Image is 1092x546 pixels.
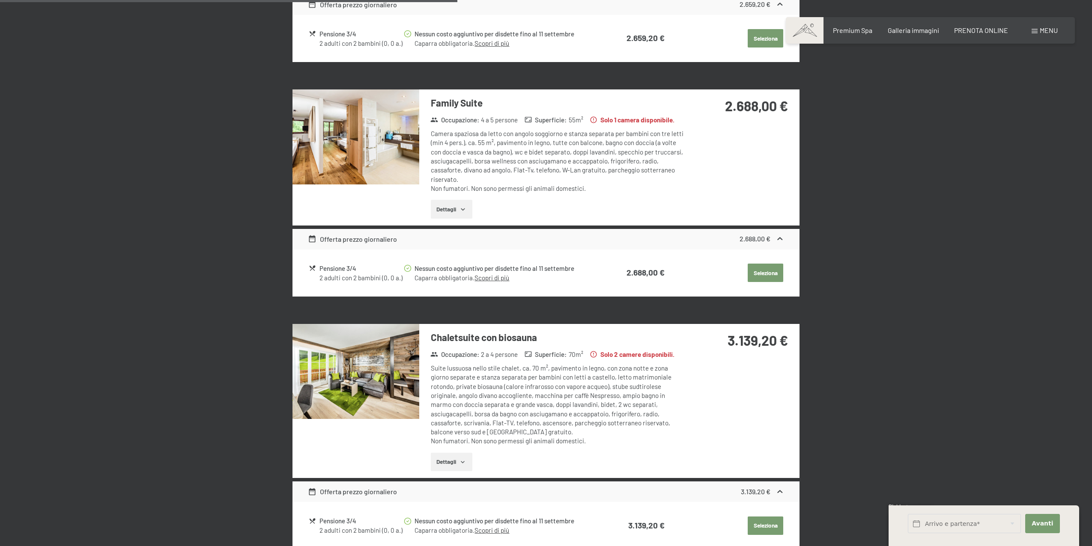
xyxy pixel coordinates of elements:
div: 2 adulti con 2 bambini (0, 0 a.) [319,39,403,48]
strong: 3.139,20 € [628,520,665,530]
span: Avanti [1032,519,1053,528]
div: Pensione 3/4 [319,29,403,39]
span: 2 a 4 persone [481,350,518,359]
div: Pensione 3/4 [319,264,403,273]
div: Suite lussuosa nello stile chalet, ca. 70 m², pavimento in legno, con zona notte e zona giorno se... [431,364,686,446]
strong: Occupazione : [430,350,479,359]
img: mss_renderimg.php [292,89,419,184]
span: 55 m² [569,116,583,125]
strong: Occupazione : [430,116,479,125]
a: Premium Spa [833,26,872,34]
h3: Chaletsuite con biosauna [431,331,686,344]
div: Camera spaziosa da letto con angolo soggiorno e stanza separata per bambini con tre letti (min 4 ... [431,129,686,193]
div: Caparra obbligatoria. [415,273,593,282]
strong: Superficie : [525,116,567,125]
span: 70 m² [569,350,583,359]
strong: Superficie : [525,350,567,359]
div: Nessun costo aggiuntivo per disdette fino al 11 settembre [415,516,593,526]
strong: 2.688,00 € [627,267,665,277]
span: Menu [1040,26,1058,34]
button: Avanti [1025,514,1060,533]
button: Seleziona [748,29,783,48]
button: Seleziona [748,516,783,535]
h3: Family Suite [431,96,686,110]
div: Nessun costo aggiuntivo per disdette fino al 11 settembre [415,29,593,39]
button: Seleziona [748,264,783,282]
img: mss_renderimg.php [292,324,419,419]
span: Richiesta express [889,503,931,510]
button: Dettagli [431,200,472,219]
div: 2 adulti con 2 bambini (0, 0 a.) [319,526,403,535]
strong: 2.688,00 € [725,98,788,114]
a: Scopri di più [474,274,509,282]
a: PRENOTA ONLINE [954,26,1008,34]
strong: Solo 2 camere disponibili. [590,350,674,359]
strong: 2.659,20 € [627,33,665,43]
strong: Solo 1 camera disponibile. [590,116,674,125]
strong: 2.688,00 € [740,234,770,243]
button: Dettagli [431,453,472,472]
div: Caparra obbligatoria. [415,526,593,535]
span: 4 a 5 persone [481,116,518,125]
a: Scopri di più [474,39,509,47]
a: Galleria immagini [888,26,939,34]
div: Offerta prezzo giornaliero2.688,00 € [292,229,800,249]
strong: 3.139,20 € [741,487,770,496]
a: Scopri di più [474,526,509,534]
div: Offerta prezzo giornaliero3.139,20 € [292,481,800,502]
div: Nessun costo aggiuntivo per disdette fino al 11 settembre [415,264,593,273]
div: Offerta prezzo giornaliero [308,487,397,497]
div: 2 adulti con 2 bambini (0, 0 a.) [319,273,403,282]
strong: 3.139,20 € [728,332,788,348]
div: Offerta prezzo giornaliero [308,234,397,244]
div: Caparra obbligatoria. [415,39,593,48]
div: Pensione 3/4 [319,516,403,526]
